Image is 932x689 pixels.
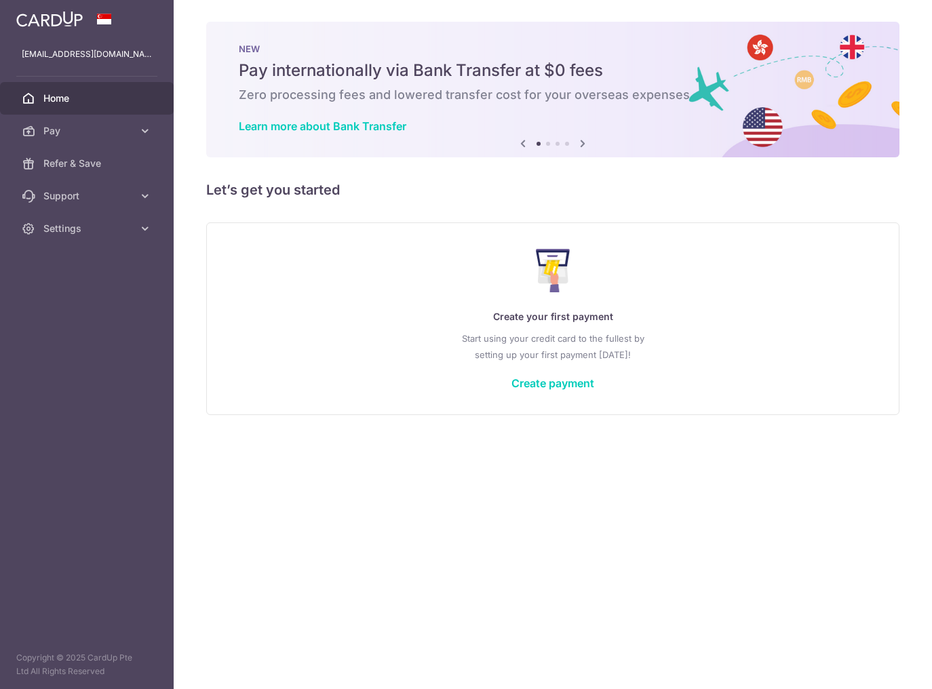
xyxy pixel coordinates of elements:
[536,249,570,292] img: Make Payment
[239,60,867,81] h5: Pay internationally via Bank Transfer at $0 fees
[206,179,899,201] h5: Let’s get you started
[22,47,152,61] p: [EMAIL_ADDRESS][DOMAIN_NAME]
[43,157,133,170] span: Refer & Save
[43,189,133,203] span: Support
[206,22,899,157] img: Bank transfer banner
[239,43,867,54] p: NEW
[43,92,133,105] span: Home
[43,222,133,235] span: Settings
[511,376,594,390] a: Create payment
[234,309,872,325] p: Create your first payment
[43,124,133,138] span: Pay
[239,119,406,133] a: Learn more about Bank Transfer
[16,11,83,27] img: CardUp
[234,330,872,363] p: Start using your credit card to the fullest by setting up your first payment [DATE]!
[239,87,867,103] h6: Zero processing fees and lowered transfer cost for your overseas expenses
